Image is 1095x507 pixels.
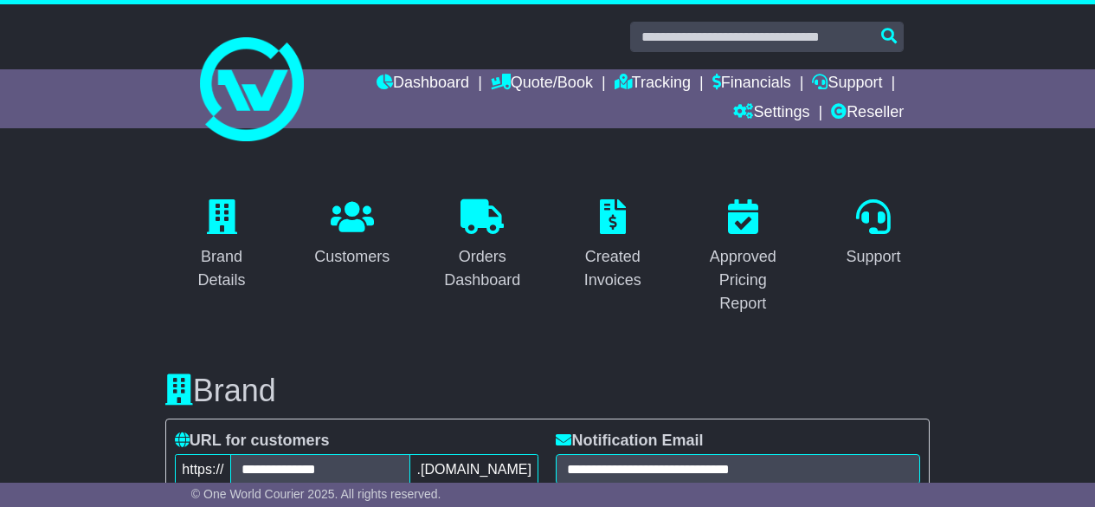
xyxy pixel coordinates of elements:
[437,245,528,292] div: Orders Dashboard
[191,487,441,501] span: © One World Courier 2025. All rights reserved.
[426,193,539,298] a: Orders Dashboard
[556,432,703,451] label: Notification Email
[831,99,904,128] a: Reseller
[615,69,691,99] a: Tracking
[686,193,800,322] a: Approved Pricing Report
[314,245,390,269] div: Customers
[698,245,789,315] div: Approved Pricing Report
[568,245,659,292] div: Created Invoices
[733,99,809,128] a: Settings
[377,69,469,99] a: Dashboard
[846,245,900,269] div: Support
[409,454,538,484] span: .[DOMAIN_NAME]
[177,245,267,292] div: Brand Details
[834,193,911,275] a: Support
[712,69,791,99] a: Financials
[175,454,231,484] span: https://
[165,374,930,408] h3: Brand
[812,69,882,99] a: Support
[491,69,593,99] a: Quote/Book
[557,193,670,298] a: Created Invoices
[175,432,330,451] label: URL for customers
